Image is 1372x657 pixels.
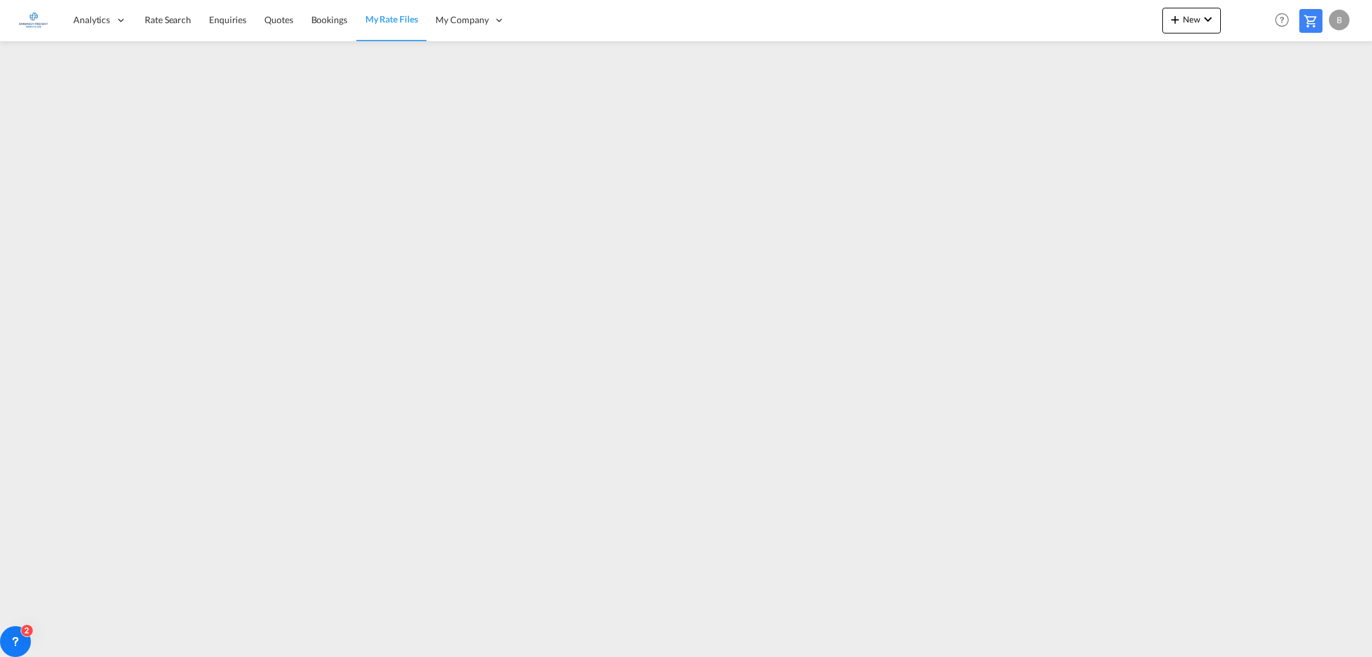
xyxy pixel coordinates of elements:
[1271,9,1299,32] div: Help
[145,14,191,25] span: Rate Search
[19,6,48,35] img: e1326340b7c511ef854e8d6a806141ad.jpg
[1271,9,1293,31] span: Help
[311,14,347,25] span: Bookings
[1329,10,1349,30] div: B
[1200,12,1216,27] md-icon: icon-chevron-down
[1162,8,1221,33] button: icon-plus 400-fgNewicon-chevron-down
[1167,12,1183,27] md-icon: icon-plus 400-fg
[435,14,488,26] span: My Company
[209,14,246,25] span: Enquiries
[365,14,418,24] span: My Rate Files
[1167,14,1216,24] span: New
[73,14,110,26] span: Analytics
[264,14,293,25] span: Quotes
